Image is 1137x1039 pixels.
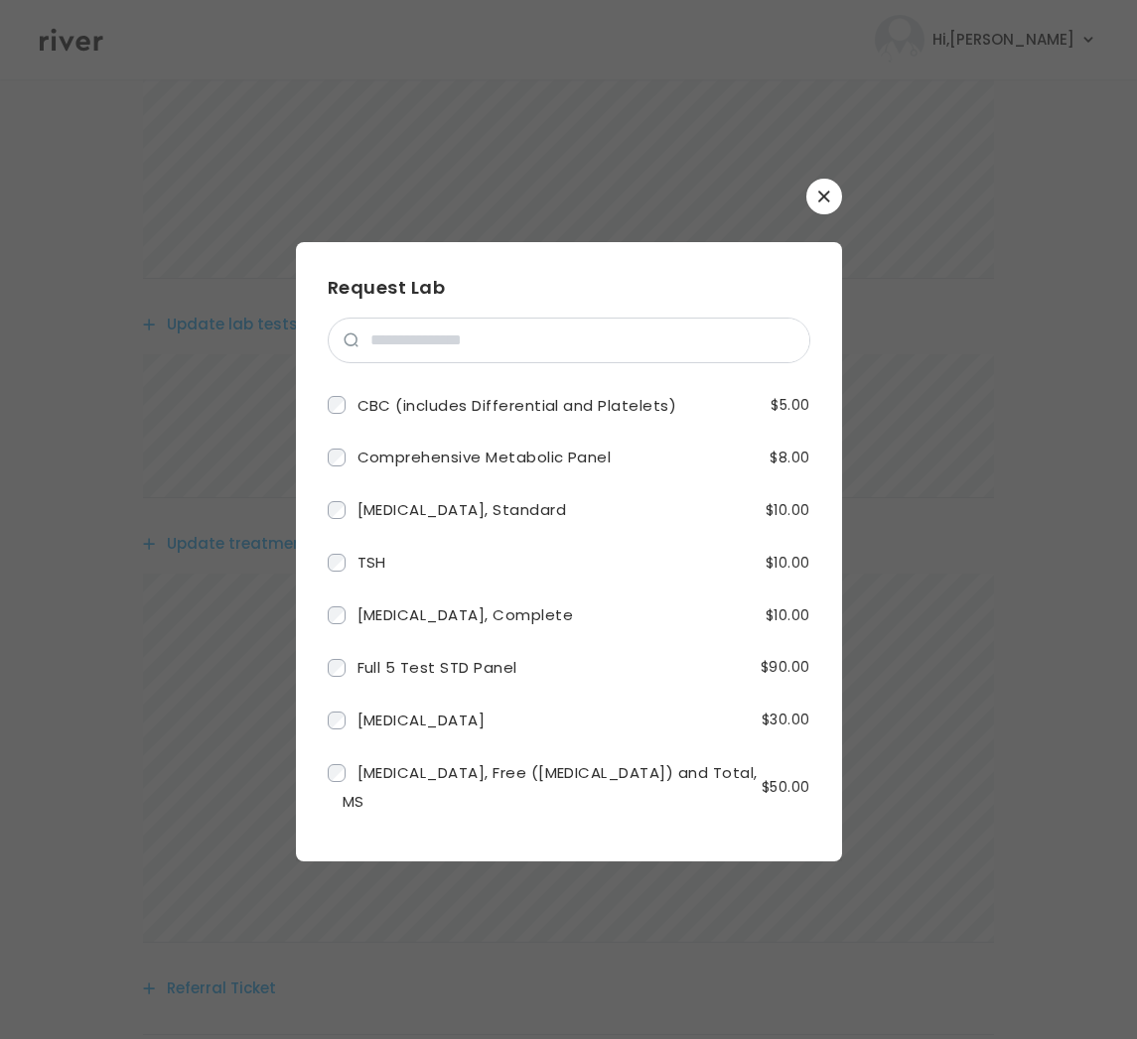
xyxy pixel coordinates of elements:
[770,446,809,469] span: $8.00
[357,604,574,625] span: [MEDICAL_DATA], Complete
[766,551,810,575] span: $10.00
[357,657,517,678] span: Full 5 Test STD Panel
[328,764,346,782] input: 657face8-2795-475e-9a1a-dcd002362110
[357,552,386,573] span: TSH
[357,499,567,520] span: [MEDICAL_DATA], Standard
[761,655,810,679] span: $90.00
[328,449,346,466] input: 5071f9c3-1237-4082-afe5-dcdc7bce373b
[766,498,810,522] span: $10.00
[328,396,346,414] input: 5328a414-438c-4463-9e64-9eaf50b98f31
[328,501,346,519] input: 8836333f-93a9-4aa9-bb06-51410500d6d5
[766,603,810,627] span: $10.00
[762,775,810,799] span: $50.00
[328,274,810,302] h3: Request Lab
[328,554,346,572] input: b116ff86-ae7a-4ae0-841b-6e7f757df99c
[358,319,809,362] input: search
[328,659,346,677] input: b1edb4fa-a4ec-48b1-a9cd-ec2f536db8ec
[328,712,346,729] input: f23254a5-1ec1-4105-aa8b-024bcb072878
[771,393,809,417] span: $5.00
[357,394,677,415] span: CBC (includes Differential and Platelets)
[357,710,486,730] span: [MEDICAL_DATA]
[762,708,810,731] span: $30.00
[343,762,758,812] span: [MEDICAL_DATA], Free ([MEDICAL_DATA]) and Total, MS
[357,447,612,467] span: Comprehensive Metabolic Panel
[328,606,346,624] input: 2c979fce-936c-4649-b205-f86cf4ab1bef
